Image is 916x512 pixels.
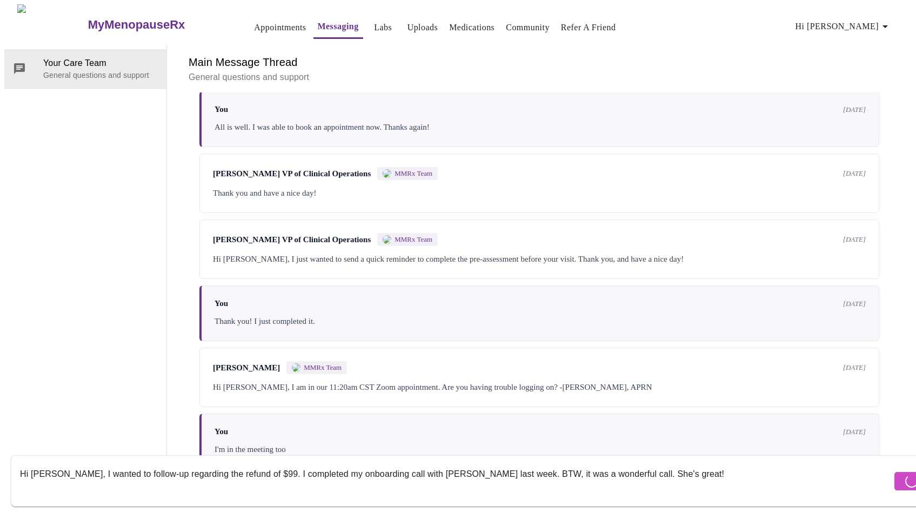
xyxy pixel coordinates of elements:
button: Community [502,17,554,38]
div: Hi [PERSON_NAME], I am in our 11:20am CST Zoom appointment. Are you having trouble logging on? -[... [213,381,866,394]
div: Thank you! I just completed it. [215,315,866,328]
h3: MyMenopauseRx [88,18,185,32]
a: Messaging [318,19,359,34]
span: You [215,105,228,114]
span: MMRx Team [395,169,432,178]
div: Thank you and have a nice day! [213,187,866,200]
img: MMRX [292,363,300,372]
a: Community [506,20,550,35]
a: Refer a Friend [561,20,616,35]
a: Uploads [407,20,438,35]
a: MyMenopauseRx [86,6,228,44]
span: [DATE] [843,169,866,178]
a: Labs [374,20,392,35]
span: [DATE] [843,235,866,244]
button: Refer a Friend [557,17,620,38]
span: [PERSON_NAME] VP of Clinical Operations [213,169,371,178]
button: Medications [445,17,499,38]
button: Uploads [403,17,443,38]
div: Hi [PERSON_NAME], I just wanted to send a quick reminder to complete the pre-assessment before yo... [213,252,866,265]
span: [PERSON_NAME] VP of Clinical Operations [213,235,371,244]
span: MMRx Team [395,235,432,244]
span: [DATE] [843,105,866,114]
a: Appointments [254,20,306,35]
span: You [215,427,228,436]
button: Appointments [250,17,310,38]
p: General questions and support [43,70,158,81]
img: MMRX [383,235,391,244]
button: Messaging [313,16,363,39]
a: Medications [449,20,494,35]
div: Your Care TeamGeneral questions and support [4,49,166,88]
button: Hi [PERSON_NAME] [791,16,896,37]
span: [DATE] [843,300,866,308]
span: [DATE] [843,428,866,436]
span: Your Care Team [43,57,158,70]
span: [DATE] [843,363,866,372]
div: All is well. I was able to book an appointment now. Thanks again! [215,121,866,134]
img: MyMenopauseRx Logo [17,4,86,45]
p: General questions and support [189,71,890,84]
img: MMRX [383,169,391,178]
span: MMRx Team [304,363,342,372]
button: Labs [366,17,400,38]
span: [PERSON_NAME] [213,363,280,373]
span: You [215,299,228,308]
textarea: Send a message about your appointment [20,463,892,498]
span: Hi [PERSON_NAME] [795,19,892,34]
h6: Main Message Thread [189,54,890,71]
div: I'm in the meeting too [215,443,866,456]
